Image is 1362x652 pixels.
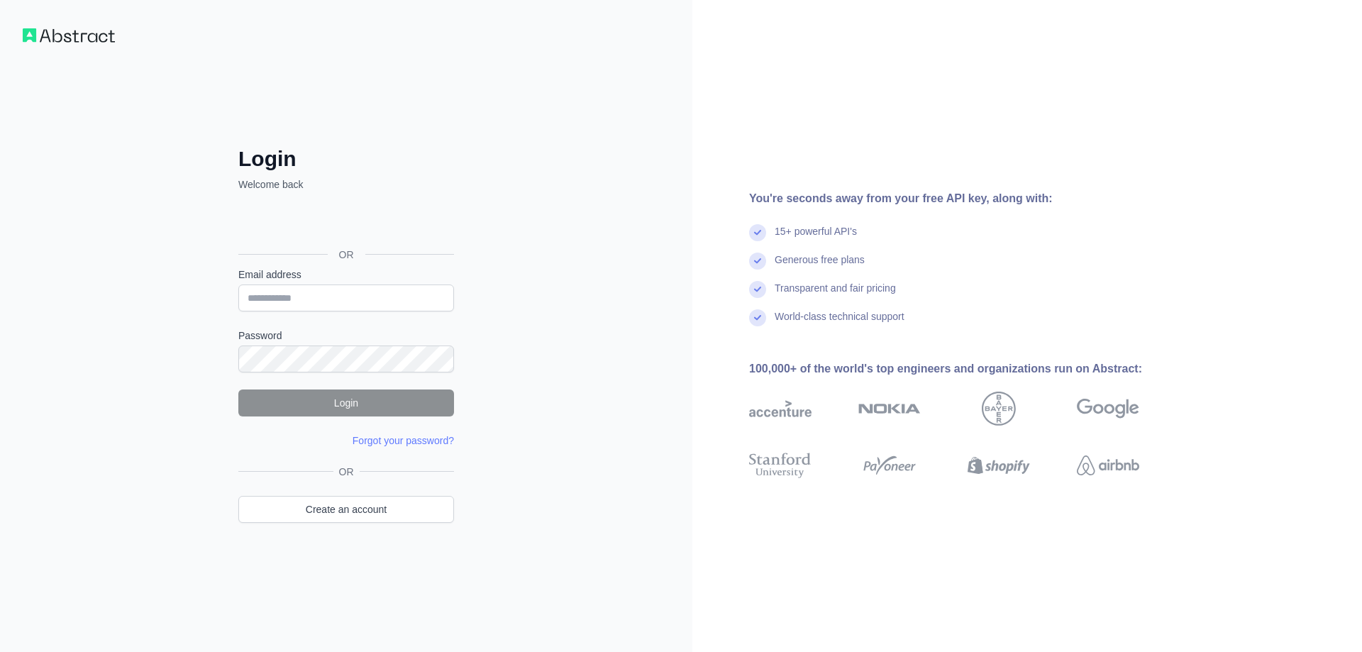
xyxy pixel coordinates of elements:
[858,450,921,481] img: payoneer
[749,309,766,326] img: check mark
[353,435,454,446] a: Forgot your password?
[238,267,454,282] label: Email address
[858,392,921,426] img: nokia
[775,224,857,253] div: 15+ powerful API's
[238,146,454,172] h2: Login
[1077,450,1139,481] img: airbnb
[749,281,766,298] img: check mark
[749,190,1185,207] div: You're seconds away from your free API key, along with:
[968,450,1030,481] img: shopify
[749,253,766,270] img: check mark
[775,253,865,281] div: Generous free plans
[238,328,454,343] label: Password
[328,248,365,262] span: OR
[775,309,904,338] div: World-class technical support
[23,28,115,43] img: Workflow
[333,465,360,479] span: OR
[238,389,454,416] button: Login
[231,207,458,238] iframe: Botón de Acceder con Google
[982,392,1016,426] img: bayer
[238,496,454,523] a: Create an account
[749,450,812,481] img: stanford university
[1077,392,1139,426] img: google
[749,360,1185,377] div: 100,000+ of the world's top engineers and organizations run on Abstract:
[238,177,454,192] p: Welcome back
[749,224,766,241] img: check mark
[749,392,812,426] img: accenture
[775,281,896,309] div: Transparent and fair pricing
